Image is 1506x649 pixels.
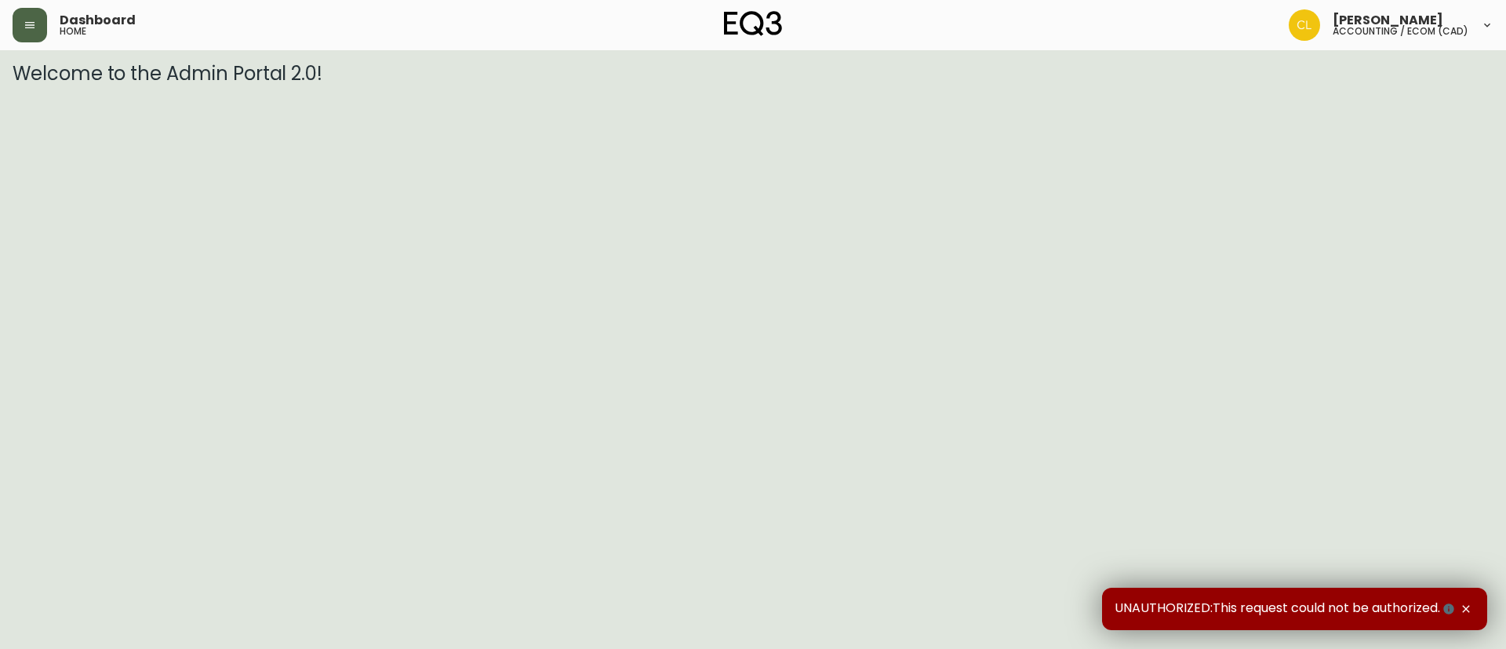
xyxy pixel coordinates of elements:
[1333,14,1443,27] span: [PERSON_NAME]
[1115,600,1457,618] span: UNAUTHORIZED:This request could not be authorized.
[1289,9,1320,41] img: c8a50d9e0e2261a29cae8bb82ebd33d8
[724,11,782,36] img: logo
[13,63,1493,85] h3: Welcome to the Admin Portal 2.0!
[60,14,136,27] span: Dashboard
[1333,27,1468,36] h5: accounting / ecom (cad)
[60,27,86,36] h5: home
